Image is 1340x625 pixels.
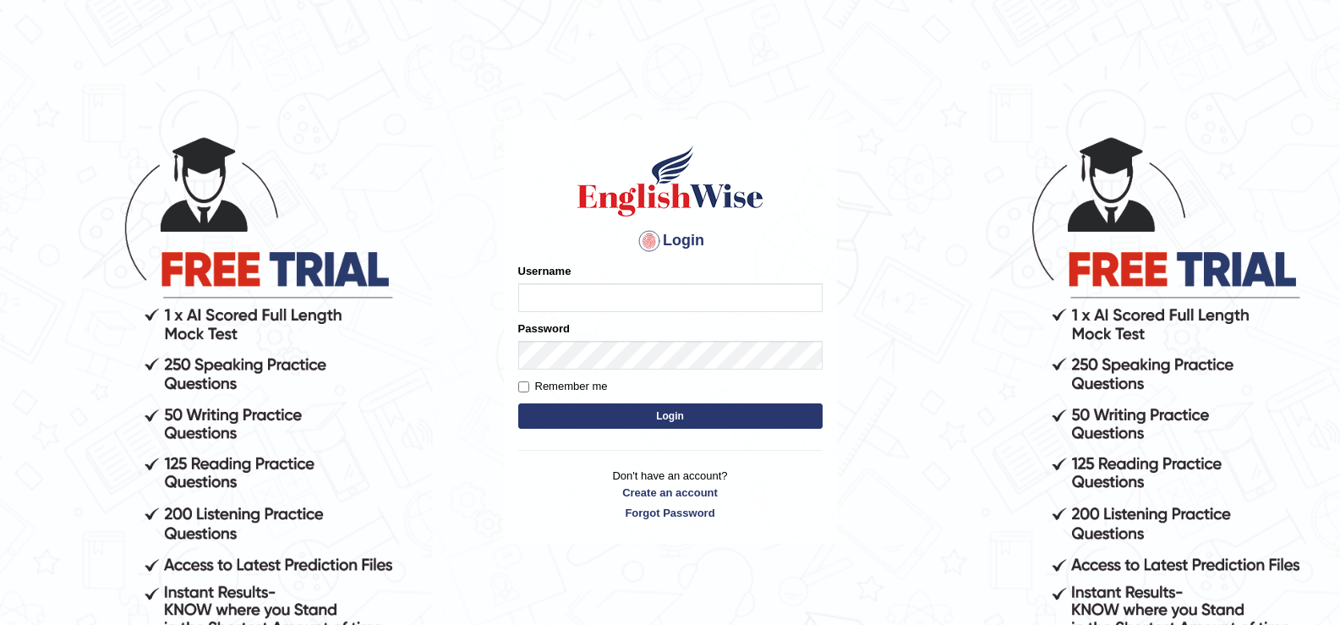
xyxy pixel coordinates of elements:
img: Logo of English Wise sign in for intelligent practice with AI [574,143,767,219]
h4: Login [518,228,823,255]
label: Username [518,263,572,279]
label: Password [518,321,570,337]
input: Remember me [518,381,529,392]
label: Remember me [518,378,608,395]
button: Login [518,403,823,429]
p: Don't have an account? [518,468,823,520]
a: Create an account [518,485,823,501]
a: Forgot Password [518,505,823,521]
